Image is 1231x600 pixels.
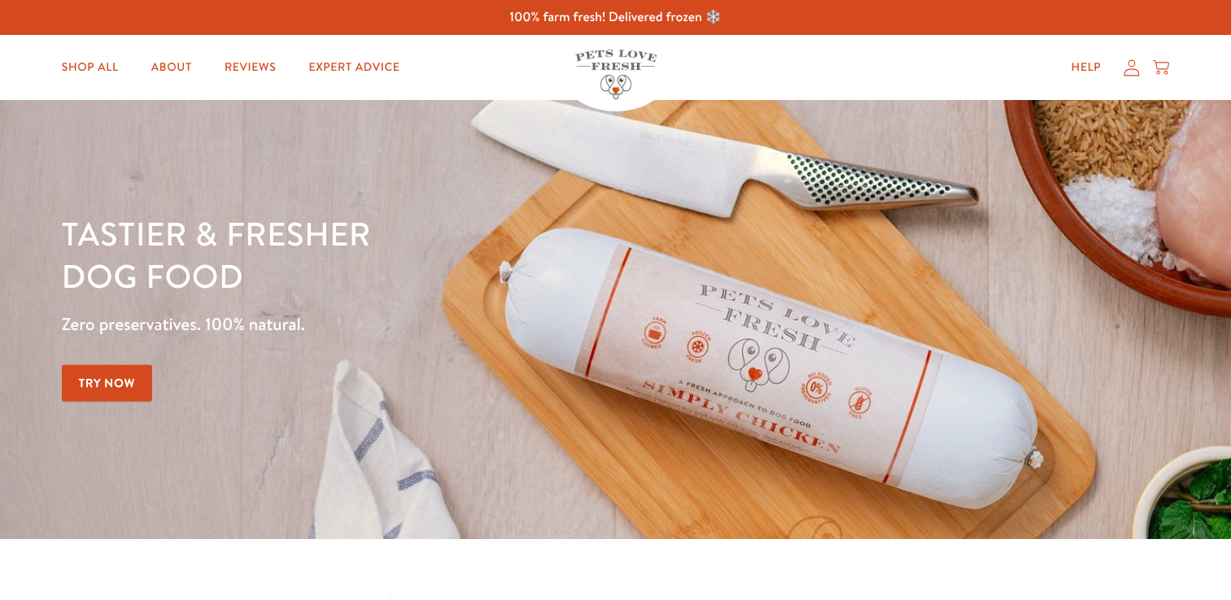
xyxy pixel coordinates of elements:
a: Try Now [62,365,153,402]
a: Shop All [49,51,132,84]
h1: Tastier & fresher dog food [62,212,801,297]
img: Pets Love Fresh [575,50,657,99]
a: Expert Advice [295,51,413,84]
a: Reviews [212,51,289,84]
a: About [138,51,205,84]
p: Zero preservatives. 100% natural. [62,310,801,339]
a: Help [1059,51,1115,84]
